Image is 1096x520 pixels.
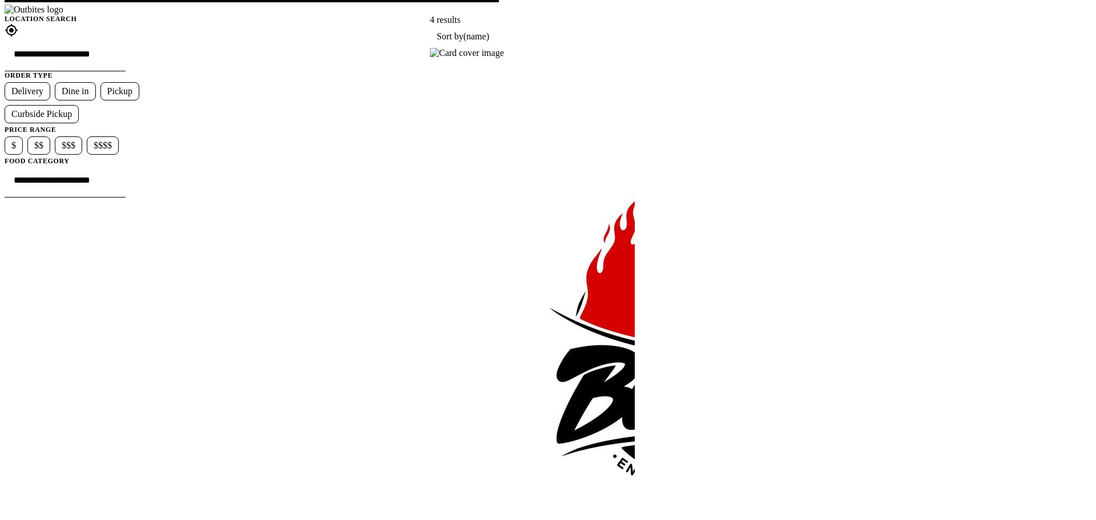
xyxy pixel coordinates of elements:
[430,25,496,48] button: Sort by(name)
[430,48,504,58] img: Card cover image
[107,86,132,96] span: Pickup
[11,109,72,119] span: Curbside Pickup
[62,86,89,96] span: Dine in
[5,134,209,157] mat-chip-listbox: Price Range
[62,140,75,151] span: $$$
[5,71,209,80] div: Order Type
[5,157,209,166] div: Food Category
[5,80,209,126] mat-chip-listbox: Fulfillment
[5,5,63,15] img: Outbites logo
[94,140,112,151] span: $$$$
[5,126,209,134] div: Price Range
[5,15,209,23] div: Location Search
[11,140,16,151] span: $
[430,15,635,25] div: 4 results
[34,140,43,151] span: $$
[437,31,489,41] span: Sort by
[464,31,489,41] span: (name)
[11,86,43,96] span: Delivery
